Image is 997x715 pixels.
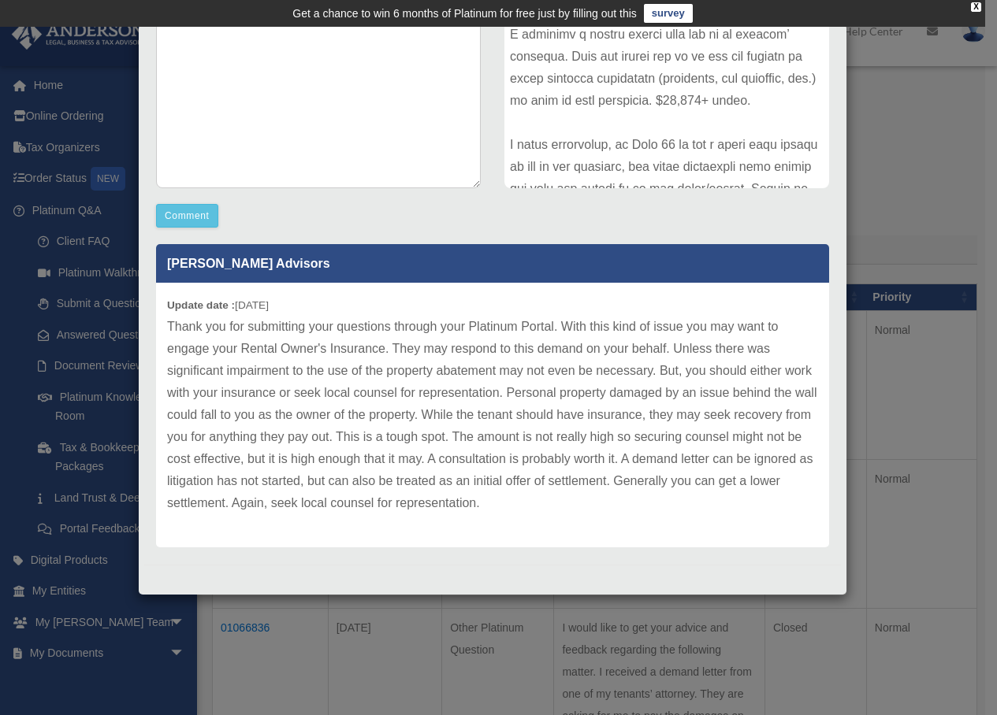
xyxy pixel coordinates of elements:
p: Thank you for submitting your questions through your Platinum Portal. With this kind of issue you... [167,316,818,514]
b: Update date : [167,299,235,311]
a: survey [644,4,693,23]
div: close [971,2,981,12]
p: [PERSON_NAME] Advisors [156,244,829,283]
div: Get a chance to win 6 months of Platinum for free just by filling out this [292,4,637,23]
button: Comment [156,204,218,228]
small: [DATE] [167,299,269,311]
